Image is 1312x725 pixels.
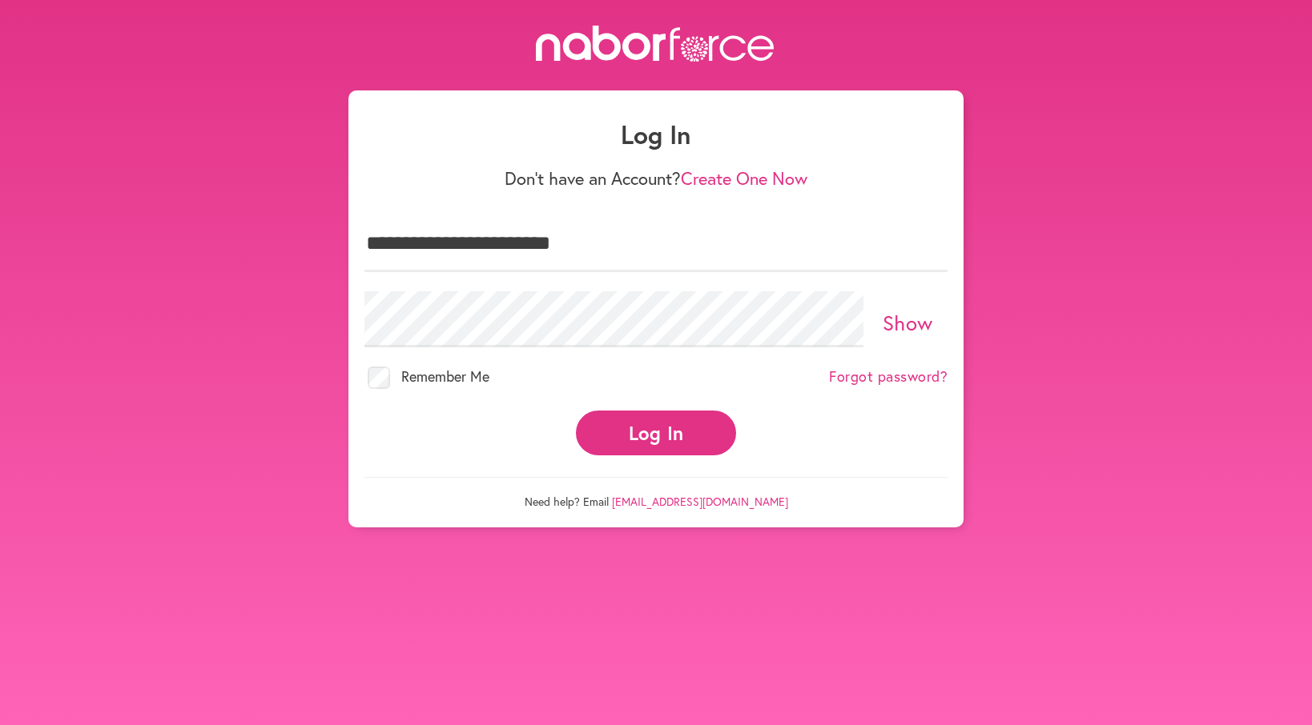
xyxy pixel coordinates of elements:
[829,368,948,386] a: Forgot password?
[883,309,933,336] a: Show
[612,494,788,509] a: [EMAIL_ADDRESS][DOMAIN_NAME]
[364,477,948,509] p: Need help? Email
[364,168,948,189] p: Don't have an Account?
[576,411,736,455] button: Log In
[364,119,948,150] h1: Log In
[401,367,489,386] span: Remember Me
[681,166,807,190] a: Create One Now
